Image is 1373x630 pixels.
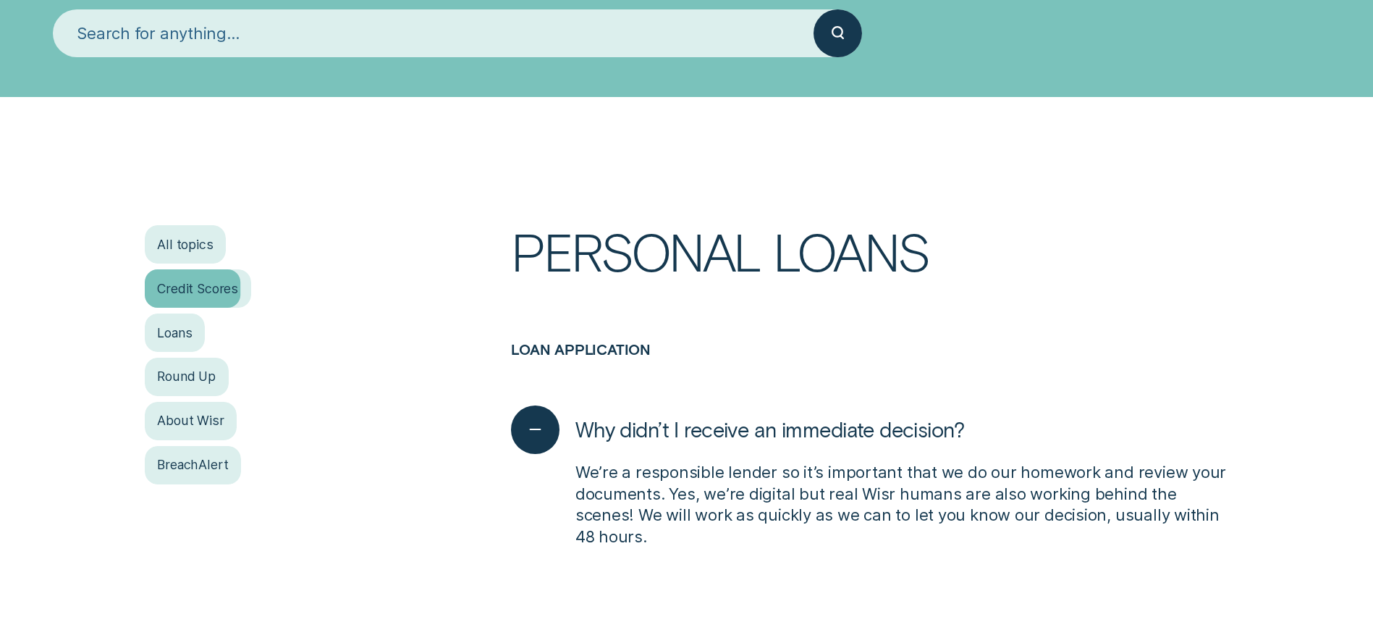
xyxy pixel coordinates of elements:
a: Round Up [145,358,229,396]
a: All topics [145,225,227,264]
a: BreachAlert [145,446,241,484]
a: Loans [145,314,206,352]
button: Submit your search query. [814,9,861,57]
a: Credit Scores [145,269,251,308]
h1: Personal Loans [511,225,1228,340]
span: Why didn’t I receive an immediate decision? [575,416,964,442]
h3: Loan application [511,341,1228,394]
a: About Wisr [145,402,237,440]
button: Why didn’t I receive an immediate decision? [511,406,964,453]
input: Search for anything... [53,9,814,57]
p: We’re a responsible lender so it’s important that we do our homework and review your documents. Y... [575,462,1229,549]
